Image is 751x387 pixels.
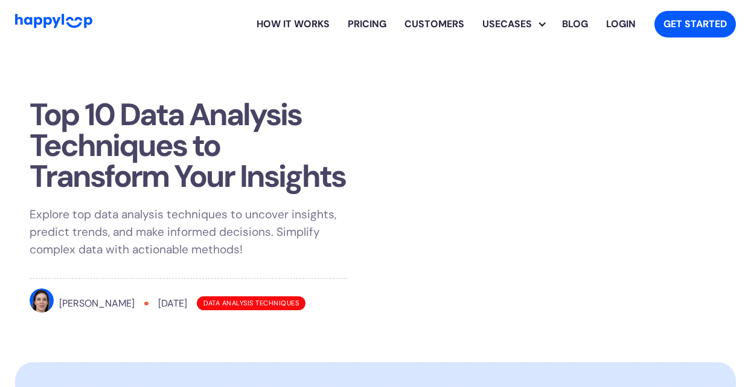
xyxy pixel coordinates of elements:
[59,296,135,311] div: [PERSON_NAME]
[597,5,645,44] a: Log in to your HappyLoop account
[15,14,92,34] a: Go to Home Page
[654,11,736,37] a: Get started with HappyLoop
[30,206,347,258] p: Explore top data analysis techniques to uncover insights, predict trends, and make informed decis...
[339,5,395,44] a: View HappyLoop pricing plans
[482,5,553,44] div: Usecases
[197,296,305,310] div: Data Analysis Techniques
[248,5,339,44] a: Learn how HappyLoop works
[15,14,92,28] img: HappyLoop Logo
[473,17,541,31] div: Usecases
[473,5,553,44] div: Explore HappyLoop use cases
[395,5,473,44] a: Learn how HappyLoop works
[553,5,597,44] a: Visit the HappyLoop blog for insights
[30,99,347,192] h1: Top 10 Data Analysis Techniques to Transform Your Insights
[158,296,187,311] div: [DATE]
